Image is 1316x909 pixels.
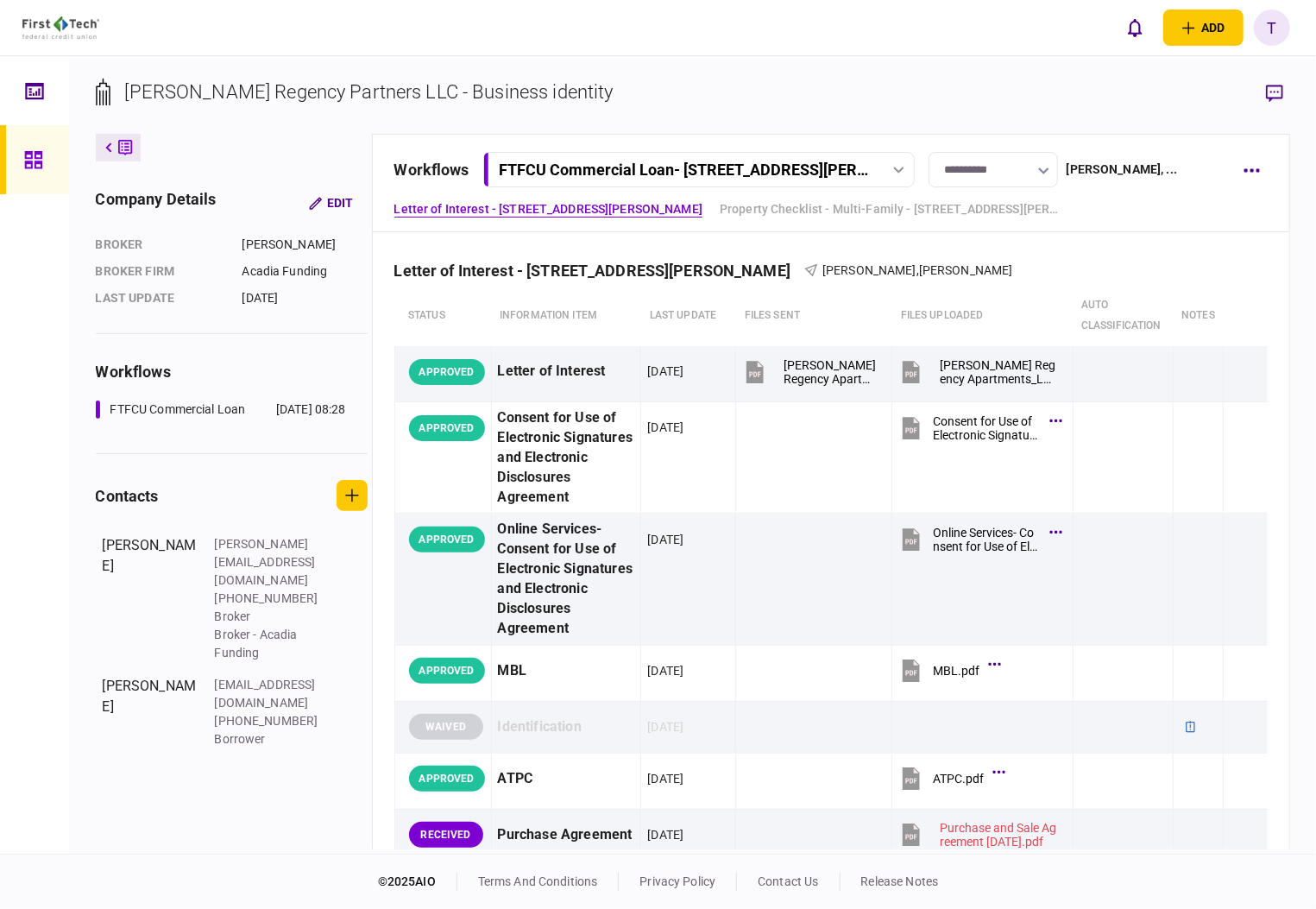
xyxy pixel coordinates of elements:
[940,821,1057,849] div: Purchase and Sale Agreement 6-16-25.pdf
[933,414,1040,442] div: Consent for Use of Electronic Signatures and Electronic Disclosures Agreement.pdf
[110,401,246,419] div: FTFCU Commercial Loan
[409,415,485,441] div: APPROVED
[409,658,485,684] div: APPROVED
[409,714,483,740] div: WAIVED
[736,286,892,346] th: files sent
[898,760,1001,799] button: ATPC.pdf
[394,286,491,346] th: status
[478,874,598,888] a: terms and conditions
[215,712,327,730] div: [PHONE_NUMBER]
[409,766,485,792] div: APPROVED
[96,484,159,508] div: contacts
[96,401,346,419] a: FTFCU Commercial Loan[DATE] 08:28
[491,286,641,346] th: Information item
[1073,286,1173,346] th: auto classification
[1163,9,1244,46] button: open adding identity options
[898,816,1057,855] button: Purchase and Sale Agreement 6-16-25.pdf
[394,262,805,280] div: Letter of Interest - [STREET_ADDRESS][PERSON_NAME]
[647,419,683,436] div: [DATE]
[498,708,635,747] div: Identification
[647,662,683,679] div: [DATE]
[892,286,1073,346] th: Files uploaded
[394,200,703,218] a: Letter of Interest - [STREET_ADDRESS][PERSON_NAME]
[409,359,485,385] div: APPROVED
[898,352,1057,391] button: Sullivan Regency Apartments_LOI_06.06.25.pdf
[647,826,683,843] div: [DATE]
[647,718,683,735] div: [DATE]
[933,526,1040,553] div: Online Services- Consent for Use of Electronic Signatures and Electronic Disclosures Agreement.pdf
[647,531,683,548] div: [DATE]
[784,358,877,386] div: Sullivan Regency Apartments_LOI_06.06.25.pdf
[96,289,225,307] div: last update
[96,360,368,383] div: workflows
[242,236,368,254] div: [PERSON_NAME]
[409,822,483,848] div: RECEIVED
[933,772,984,786] div: ATPC.pdf
[898,652,997,691] button: MBL.pdf
[22,16,99,39] img: client company logo
[96,236,225,254] div: Broker
[498,652,635,691] div: MBL
[916,263,919,277] span: ,
[394,158,469,181] div: workflows
[215,590,327,608] div: [PHONE_NUMBER]
[483,152,915,187] button: FTFCU Commercial Loan- [STREET_ADDRESS][PERSON_NAME]
[215,730,327,748] div: Borrower
[215,626,327,662] div: Broker - Acadia Funding
[498,352,635,391] div: Letter of Interest
[720,200,1065,218] a: Property Checklist - Multi-Family - [STREET_ADDRESS][PERSON_NAME]
[103,676,198,748] div: [PERSON_NAME]
[1117,9,1153,46] button: open notifications list
[215,676,327,712] div: [EMAIL_ADDRESS][DOMAIN_NAME]
[125,78,614,106] div: [PERSON_NAME] Regency Partners LLC - Business identity
[758,874,818,888] a: contact us
[898,408,1057,447] button: Consent for Use of Electronic Signatures and Electronic Disclosures Agreement.pdf
[276,401,346,419] div: [DATE] 08:28
[940,358,1057,386] div: Sullivan Regency Apartments_LOI_06.06.25.pdf
[641,286,736,346] th: last update
[499,161,871,179] div: FTFCU Commercial Loan - [STREET_ADDRESS][PERSON_NAME]
[498,408,635,507] div: Consent for Use of Electronic Signatures and Electronic Disclosures Agreement
[1067,161,1177,179] div: [PERSON_NAME] , ...
[215,608,327,626] div: Broker
[898,520,1057,559] button: Online Services- Consent for Use of Electronic Signatures and Electronic Disclosures Agreement.pdf
[861,874,939,888] a: release notes
[647,363,683,380] div: [DATE]
[933,664,979,678] div: MBL.pdf
[1254,9,1290,46] button: T
[295,187,368,218] button: Edit
[378,873,457,891] div: © 2025 AIO
[242,289,368,307] div: [DATE]
[498,760,635,799] div: ATPC
[919,263,1013,277] span: [PERSON_NAME]
[639,874,715,888] a: privacy policy
[498,816,635,855] div: Purchase Agreement
[103,535,198,662] div: [PERSON_NAME]
[647,770,683,787] div: [DATE]
[215,535,327,590] div: [PERSON_NAME][EMAIL_ADDRESS][DOMAIN_NAME]
[409,527,485,552] div: APPROVED
[822,263,916,277] span: [PERSON_NAME]
[498,520,635,638] div: Online Services- Consent for Use of Electronic Signatures and Electronic Disclosures Agreement
[96,187,217,218] div: company details
[242,262,368,281] div: Acadia Funding
[96,262,225,281] div: broker firm
[1173,286,1224,346] th: notes
[742,352,877,391] button: Sullivan Regency Apartments_LOI_06.06.25.pdf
